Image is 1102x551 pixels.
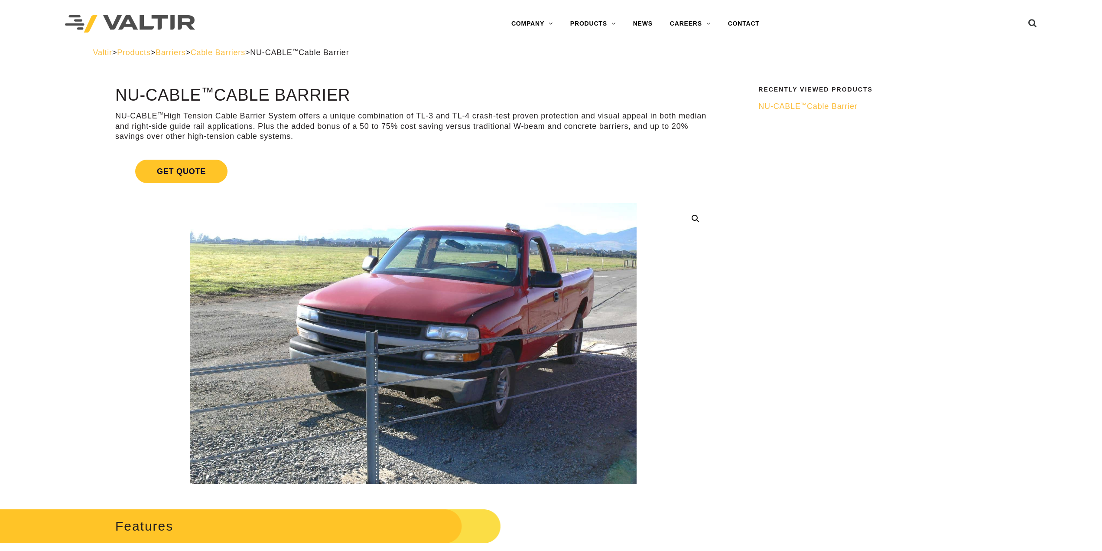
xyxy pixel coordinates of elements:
a: NEWS [624,15,661,33]
a: Get Quote [115,149,711,194]
a: COMPANY [503,15,562,33]
a: Products [117,48,150,57]
span: NU-CABLE Cable Barrier [250,48,349,57]
div: > > > > [93,48,1009,58]
sup: ™ [293,48,299,54]
a: Barriers [156,48,185,57]
sup: ™ [201,85,214,99]
sup: ™ [801,102,807,108]
h1: NU-CABLE Cable Barrier [115,86,711,105]
a: NU-CABLE™Cable Barrier [758,102,1004,112]
sup: ™ [157,111,163,118]
a: Valtir [93,48,112,57]
span: Get Quote [135,160,228,183]
a: CONTACT [719,15,768,33]
img: Valtir [65,15,195,33]
span: NU-CABLE Cable Barrier [758,102,857,111]
a: PRODUCTS [562,15,624,33]
a: Cable Barriers [191,48,245,57]
p: NU-CABLE High Tension Cable Barrier System offers a unique combination of TL-3 and TL-4 crash-tes... [115,111,711,141]
h2: Recently Viewed Products [758,86,1004,93]
a: CAREERS [661,15,719,33]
